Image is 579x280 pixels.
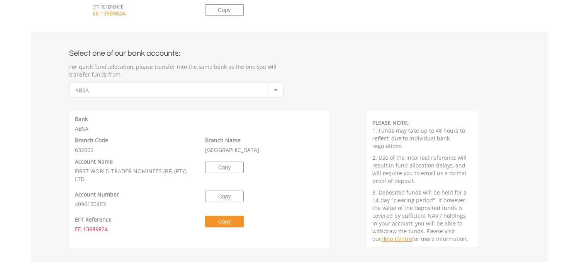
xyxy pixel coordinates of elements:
span: 4096150463 [75,200,106,208]
label: Account Name [75,158,113,166]
b: PLEASE NOTE: [373,119,409,126]
p: 2. Use of the incorrect reference will result in fund allocation delays, and will require you to ... [373,154,473,185]
span: EE-13689824 [75,225,108,233]
p: 1. Funds may take up to 48 hours to reflect, due to individual bank regulations. [373,127,473,150]
div: ABSA [70,115,330,133]
p: For quick fund allocation, please transfer into the same bank as the one you will transfer funds ... [70,63,284,79]
div: [GEOGRAPHIC_DATA] [199,137,329,154]
button: Copy [205,216,244,227]
button: Copy [205,191,244,202]
button: Copy [205,4,244,16]
div: 632005 [70,137,200,154]
span: ABSA [76,83,266,98]
label: Branch Code [75,137,109,144]
p: 3. Deposited funds will be held for a 14-day "clearing period". If however the value of the depos... [373,189,473,243]
p: FIRST WORLD TRADER NOMINEES (RF) (PTY) LTD [75,167,194,183]
label: Bank [75,115,88,123]
label: Branch Name [205,137,241,144]
a: Help Centre [382,235,413,242]
label: Select one of our bank accounts: [70,47,181,57]
button: Copy [205,162,244,173]
span: EE-13689824 [87,10,194,24]
label: Account Number [75,191,119,198]
label: EFT Reference [75,216,112,224]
